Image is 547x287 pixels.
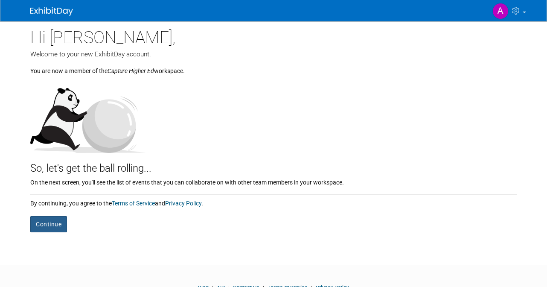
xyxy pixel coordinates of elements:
div: You are now a member of the workspace. [30,59,517,75]
img: Andrea Gjorevski [492,3,509,19]
a: Privacy Policy [165,200,201,207]
div: By continuing, you agree to the and . [30,195,517,208]
div: So, let's get the ball rolling... [30,153,517,176]
img: ExhibitDay [30,7,73,16]
div: Hi [PERSON_NAME], [30,21,517,50]
i: Capture Higher Ed [108,67,154,74]
img: Let's get the ball rolling [30,79,145,153]
button: Continue [30,216,67,232]
div: On the next screen, you'll see the list of events that you can collaborate on with other team mem... [30,176,517,187]
div: Welcome to your new ExhibitDay account. [30,50,517,59]
a: Terms of Service [112,200,155,207]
